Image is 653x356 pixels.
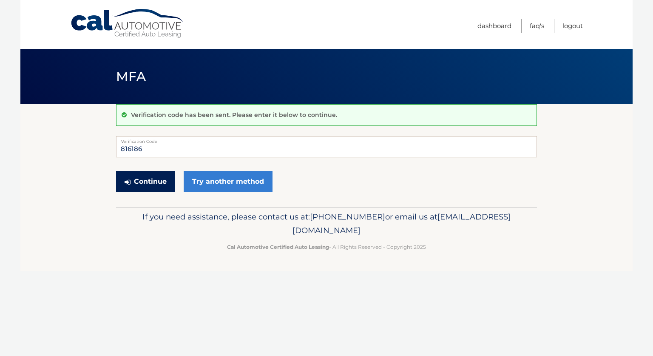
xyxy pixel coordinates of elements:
[116,171,175,192] button: Continue
[116,136,537,143] label: Verification Code
[70,9,185,39] a: Cal Automotive
[122,210,531,237] p: If you need assistance, please contact us at: or email us at
[562,19,583,33] a: Logout
[310,212,385,222] span: [PHONE_NUMBER]
[131,111,337,119] p: Verification code has been sent. Please enter it below to continue.
[292,212,511,235] span: [EMAIL_ADDRESS][DOMAIN_NAME]
[116,136,537,157] input: Verification Code
[227,244,329,250] strong: Cal Automotive Certified Auto Leasing
[184,171,273,192] a: Try another method
[116,68,146,84] span: MFA
[122,242,531,251] p: - All Rights Reserved - Copyright 2025
[530,19,544,33] a: FAQ's
[477,19,511,33] a: Dashboard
